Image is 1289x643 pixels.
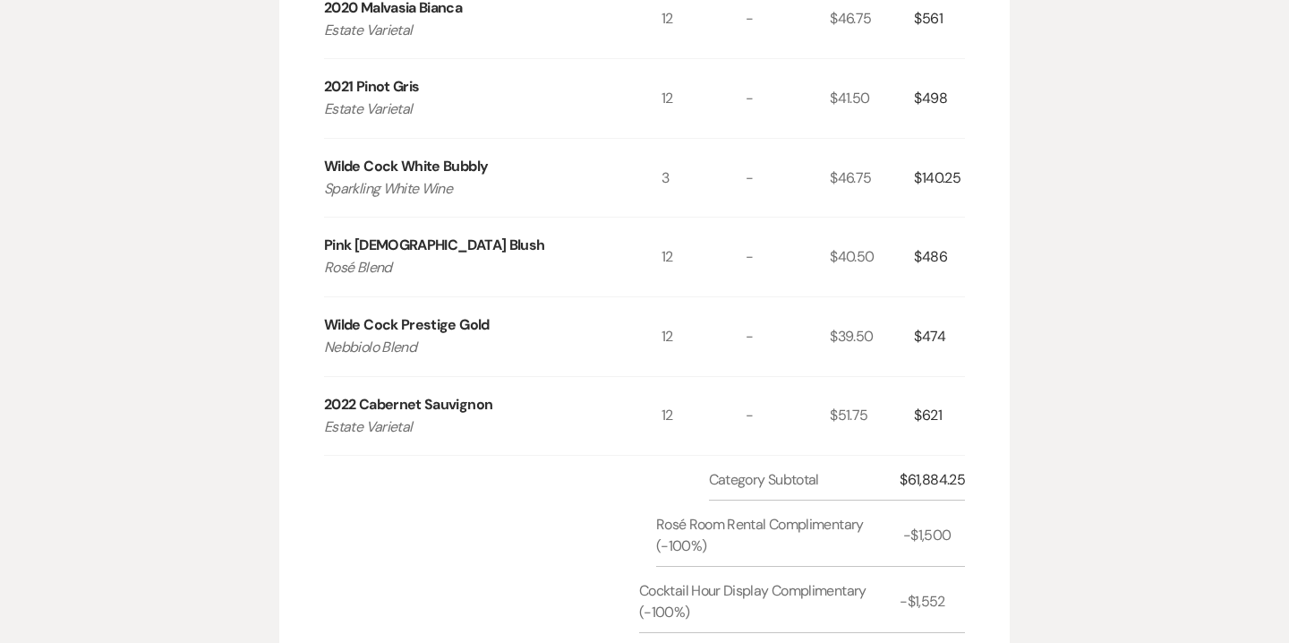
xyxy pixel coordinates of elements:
div: - [746,377,830,456]
div: -$1,500 [903,525,965,546]
p: Sparkling White Wine [324,177,627,201]
div: $46.75 [830,139,914,218]
div: 12 [662,377,746,456]
p: Rosé Blend [324,256,627,279]
div: Rosé Room Rental Complimentary (-100%) [656,514,903,557]
div: 12 [662,297,746,376]
div: $39.50 [830,297,914,376]
div: Cocktail Hour Display Complimentary (-100%) [639,580,900,623]
p: Estate Varietal [324,19,627,42]
div: 2022 Cabernet Sauvignon [324,394,492,416]
div: $621 [914,377,965,456]
div: Pink [DEMOGRAPHIC_DATA] Blush [324,235,544,256]
div: $486 [914,218,965,296]
div: $40.50 [830,218,914,296]
div: $140.25 [914,139,965,218]
div: $41.50 [830,59,914,138]
div: - [746,139,830,218]
div: -$1,552 [900,591,965,613]
div: - [746,297,830,376]
p: Estate Varietal [324,416,627,439]
div: Category Subtotal [709,469,901,491]
div: $51.75 [830,377,914,456]
div: $474 [914,297,965,376]
div: $498 [914,59,965,138]
div: Wilde Cock White Bubbly [324,156,488,177]
div: 2021 Pinot Gris [324,76,419,98]
div: Wilde Cock Prestige Gold [324,314,490,336]
div: $61,884.25 [900,469,965,491]
div: 3 [662,139,746,218]
div: 12 [662,59,746,138]
div: 12 [662,218,746,296]
div: - [746,218,830,296]
p: Estate Varietal [324,98,627,121]
div: - [746,59,830,138]
p: Nebbiolo Blend [324,336,627,359]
